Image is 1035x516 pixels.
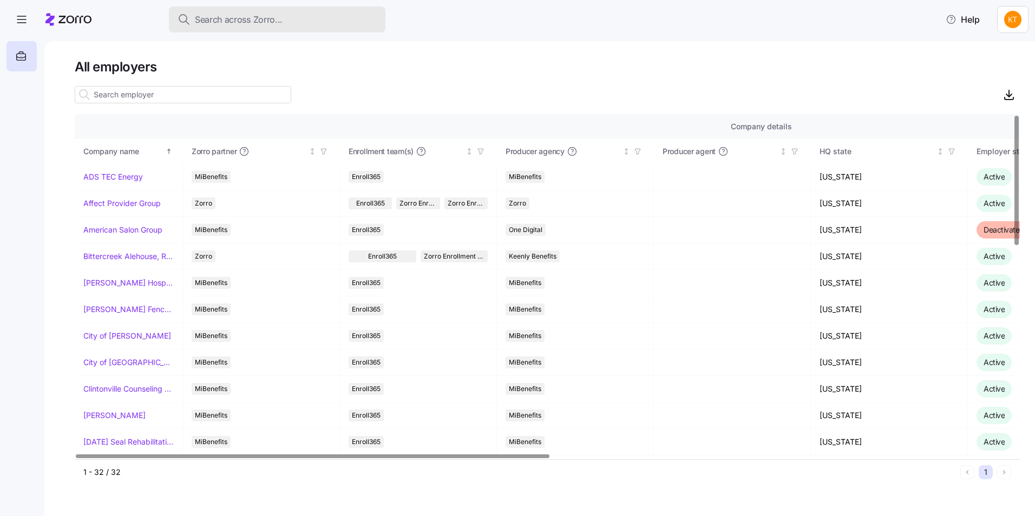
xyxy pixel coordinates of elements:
[352,277,381,289] span: Enroll365
[984,305,1005,314] span: Active
[654,139,811,164] th: Producer agentNot sorted
[195,277,227,289] span: MiBenefits
[811,139,968,164] th: HQ stateNot sorted
[997,465,1011,479] button: Next page
[356,197,385,209] span: Enroll365
[779,148,787,155] div: Not sorted
[192,146,237,157] span: Zorro partner
[83,383,174,394] a: Clintonville Counseling and Wellness
[340,139,497,164] th: Enrollment team(s)Not sorted
[984,278,1005,287] span: Active
[623,148,630,155] div: Not sorted
[984,199,1005,208] span: Active
[509,224,542,236] span: One Digital
[811,164,968,190] td: [US_STATE]
[195,224,227,236] span: MiBenefits
[352,330,381,342] span: Enroll365
[75,139,183,164] th: Company nameSorted ascending
[83,410,146,421] a: [PERSON_NAME]
[509,330,541,342] span: MiBenefits
[83,198,161,209] a: Affect Provider Group
[352,356,381,368] span: Enroll365
[509,356,541,368] span: MiBenefits
[195,330,227,342] span: MiBenefits
[83,304,174,315] a: [PERSON_NAME] Fence Company
[509,250,556,262] span: Keenly Benefits
[509,303,541,315] span: MiBenefits
[811,243,968,270] td: [US_STATE]
[936,148,944,155] div: Not sorted
[984,411,1005,420] span: Active
[960,465,974,479] button: Previous page
[352,224,381,236] span: Enroll365
[820,145,934,157] div: HQ state
[946,13,980,26] span: Help
[811,270,968,296] td: [US_STATE]
[984,225,1024,234] span: Deactivated
[83,436,174,447] a: [DATE] Seal Rehabilitation Center of [GEOGRAPHIC_DATA]
[195,197,212,209] span: Zorro
[195,356,227,368] span: MiBenefits
[352,303,381,315] span: Enroll365
[811,402,968,429] td: [US_STATE]
[83,277,174,288] a: [PERSON_NAME] Hospitality
[83,145,163,157] div: Company name
[811,429,968,455] td: [US_STATE]
[509,436,541,448] span: MiBenefits
[195,436,227,448] span: MiBenefits
[195,13,283,27] span: Search across Zorro...
[984,252,1005,261] span: Active
[424,250,485,262] span: Zorro Enrollment Team
[165,148,173,155] div: Sorted ascending
[83,467,956,478] div: 1 - 32 / 32
[352,383,381,395] span: Enroll365
[83,171,143,182] a: ADS TEC Energy
[497,139,654,164] th: Producer agencyNot sorted
[169,6,385,32] button: Search across Zorro...
[466,148,473,155] div: Not sorted
[509,409,541,421] span: MiBenefits
[509,383,541,395] span: MiBenefits
[195,303,227,315] span: MiBenefits
[506,146,565,157] span: Producer agency
[368,250,397,262] span: Enroll365
[937,9,988,30] button: Help
[811,296,968,323] td: [US_STATE]
[984,172,1005,181] span: Active
[195,171,227,183] span: MiBenefits
[509,171,541,183] span: MiBenefits
[1004,11,1021,28] img: 05ced2741be1dbbcd653b686e9b08cec
[984,384,1005,393] span: Active
[195,383,227,395] span: MiBenefits
[811,190,968,217] td: [US_STATE]
[811,323,968,349] td: [US_STATE]
[352,409,381,421] span: Enroll365
[195,250,212,262] span: Zorro
[663,146,716,157] span: Producer agent
[309,148,316,155] div: Not sorted
[811,217,968,243] td: [US_STATE]
[509,277,541,289] span: MiBenefits
[75,58,1020,75] h1: All employers
[195,409,227,421] span: MiBenefits
[811,349,968,376] td: [US_STATE]
[984,331,1005,340] span: Active
[352,171,381,183] span: Enroll365
[984,358,1005,367] span: Active
[183,139,340,164] th: Zorro partnerNot sorted
[83,251,174,262] a: Bittercreek Alehouse, Red Feather Lounge, Diablo & Sons Saloon
[448,197,484,209] span: Zorro Enrollment Experts
[509,197,526,209] span: Zorro
[399,197,436,209] span: Zorro Enrollment Team
[984,437,1005,446] span: Active
[83,224,162,235] a: American Salon Group
[349,146,414,157] span: Enrollment team(s)
[811,376,968,402] td: [US_STATE]
[352,436,381,448] span: Enroll365
[83,357,174,368] a: City of [GEOGRAPHIC_DATA]
[83,330,171,341] a: City of [PERSON_NAME]
[979,465,993,479] button: 1
[75,86,291,103] input: Search employer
